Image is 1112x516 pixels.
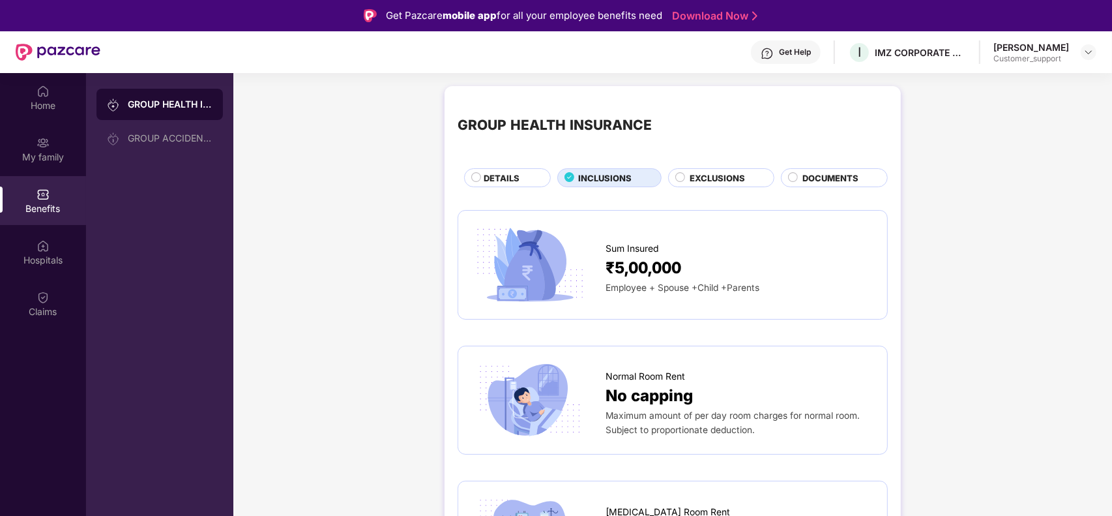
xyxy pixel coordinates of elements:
[443,9,497,22] strong: mobile app
[606,384,693,408] span: No capping
[761,47,774,60] img: svg+xml;base64,PHN2ZyBpZD0iSGVscC0zMngzMiIgeG1sbnM9Imh0dHA6Ly93d3cudzMub3JnLzIwMDAvc3ZnIiB3aWR0aD...
[458,115,652,136] div: GROUP HEALTH INSURANCE
[37,85,50,98] img: svg+xml;base64,PHN2ZyBpZD0iSG9tZSIgeG1sbnM9Imh0dHA6Ly93d3cudzMub3JnLzIwMDAvc3ZnIiB3aWR0aD0iMjAiIG...
[993,41,1069,53] div: [PERSON_NAME]
[16,44,100,61] img: New Pazcare Logo
[107,132,120,145] img: svg+xml;base64,PHN2ZyB3aWR0aD0iMjAiIGhlaWdodD0iMjAiIHZpZXdCb3g9IjAgMCAyMCAyMCIgZmlsbD0ibm9uZSIgeG...
[471,359,589,442] img: icon
[471,224,589,306] img: icon
[858,44,861,60] span: I
[606,282,759,293] span: Employee + Spouse +Child +Parents
[37,291,50,304] img: svg+xml;base64,PHN2ZyBpZD0iQ2xhaW0iIHhtbG5zPSJodHRwOi8vd3d3LnczLm9yZy8yMDAwL3N2ZyIgd2lkdGg9IjIwIi...
[606,241,659,256] span: Sum Insured
[802,172,858,185] span: DOCUMENTS
[37,239,50,252] img: svg+xml;base64,PHN2ZyBpZD0iSG9zcGl0YWxzIiB4bWxucz0iaHR0cDovL3d3dy53My5vcmcvMjAwMC9zdmciIHdpZHRoPS...
[364,9,377,22] img: Logo
[875,46,966,59] div: IMZ CORPORATE PRIVATE LIMITED
[579,172,632,185] span: INCLUSIONS
[107,99,120,112] img: svg+xml;base64,PHN2ZyB3aWR0aD0iMjAiIGhlaWdodD0iMjAiIHZpZXdCb3g9IjAgMCAyMCAyMCIgZmlsbD0ibm9uZSIgeG...
[606,369,685,384] span: Normal Room Rent
[386,8,662,23] div: Get Pazcare for all your employee benefits need
[128,133,212,144] div: GROUP ACCIDENTAL INSURANCE
[1083,47,1094,57] img: svg+xml;base64,PHN2ZyBpZD0iRHJvcGRvd24tMzJ4MzIiIHhtbG5zPSJodHRwOi8vd3d3LnczLm9yZy8yMDAwL3N2ZyIgd2...
[484,172,519,185] span: DETAILS
[779,47,811,57] div: Get Help
[606,256,681,281] span: ₹5,00,000
[752,9,757,23] img: Stroke
[37,188,50,201] img: svg+xml;base64,PHN2ZyBpZD0iQmVuZWZpdHMiIHhtbG5zPSJodHRwOi8vd3d3LnczLm9yZy8yMDAwL3N2ZyIgd2lkdGg9Ij...
[993,53,1069,64] div: Customer_support
[672,9,754,23] a: Download Now
[128,98,212,111] div: GROUP HEALTH INSURANCE
[690,172,745,185] span: EXCLUSIONS
[606,410,860,436] span: Maximum amount of per day room charges for normal room. Subject to proportionate deduction.
[37,136,50,149] img: svg+xml;base64,PHN2ZyB3aWR0aD0iMjAiIGhlaWdodD0iMjAiIHZpZXdCb3g9IjAgMCAyMCAyMCIgZmlsbD0ibm9uZSIgeG...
